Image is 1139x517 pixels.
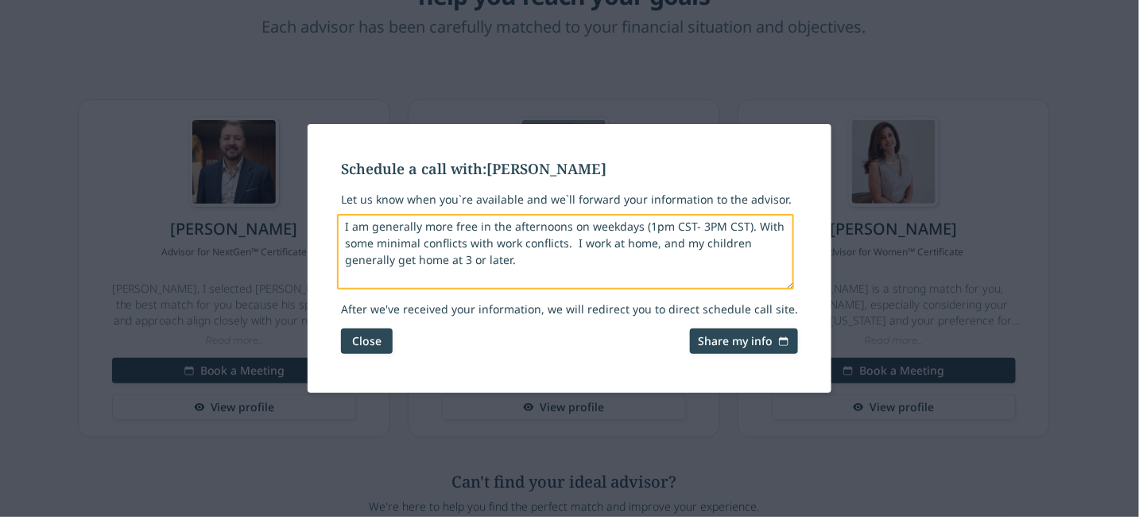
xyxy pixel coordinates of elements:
[698,333,773,349] span: Share my info
[341,328,393,354] button: Close
[690,328,798,354] button: Share my info
[341,301,798,317] span: After we've received your information, we will redirect you to direct schedule call site.
[341,191,798,208] label: Let us know when you`re available and we`ll forward your information to the advisor.
[341,157,798,180] h2: Schedule a call with: [PERSON_NAME]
